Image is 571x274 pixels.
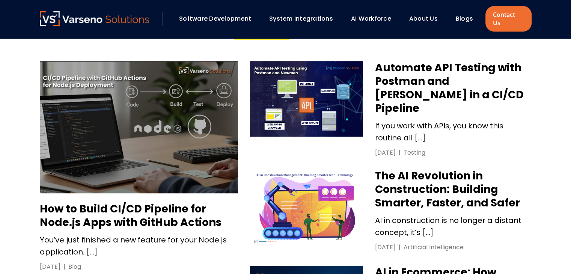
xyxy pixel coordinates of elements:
a: System Integrations [269,14,333,23]
a: AI Workforce [351,14,391,23]
div: Blog [68,262,81,271]
div: [DATE] [375,243,396,252]
div: [DATE] [375,148,396,157]
a: Automate API Testing with Postman and Newman in a CI/CD Pipeline Automate API Testing with Postma... [250,61,532,157]
a: Software Development [179,14,251,23]
h3: How to Build CI/CD Pipeline for Node.js Apps with GitHub Actions [40,202,238,229]
div: Blogs [452,12,484,25]
a: Blogs [456,14,473,23]
img: The AI Revolution in Construction: Building Smarter, Faster, and Safer [250,169,363,245]
h3: The AI Revolution in Construction: Building Smarter, Faster, and Safer [375,169,531,210]
p: You’ve just finished a new feature for your Node.js application. […] [40,234,238,258]
div: Software Development [175,12,262,25]
a: How to Build CI/CD Pipeline for Node.js Apps with GitHub Actions How to Build CI/CD Pipeline for ... [40,61,238,271]
h3: Automate API Testing with Postman and [PERSON_NAME] in a CI/CD Pipeline [375,61,531,115]
p: If you work with APIs, you know this routine all […] [375,120,531,144]
a: The AI Revolution in Construction: Building Smarter, Faster, and Safer The AI Revolution in Const... [250,169,532,254]
img: Varseno Solutions – Product Engineering & IT Services [40,11,149,26]
img: How to Build CI/CD Pipeline for Node.js Apps with GitHub Actions [40,61,238,193]
div: | [60,262,68,271]
a: Contact Us [485,6,531,32]
a: About Us [409,14,438,23]
div: | [396,148,404,157]
div: [DATE] [40,262,60,271]
p: AI in construction is no longer a distant concept, it’s […] [375,214,531,238]
div: | [396,243,404,252]
div: About Us [405,12,448,25]
img: Automate API Testing with Postman and Newman in a CI/CD Pipeline [250,61,363,137]
div: AI Workforce [347,12,402,25]
div: System Integrations [265,12,344,25]
div: Artificial Intelligence [404,243,464,252]
div: Testing [404,148,425,157]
